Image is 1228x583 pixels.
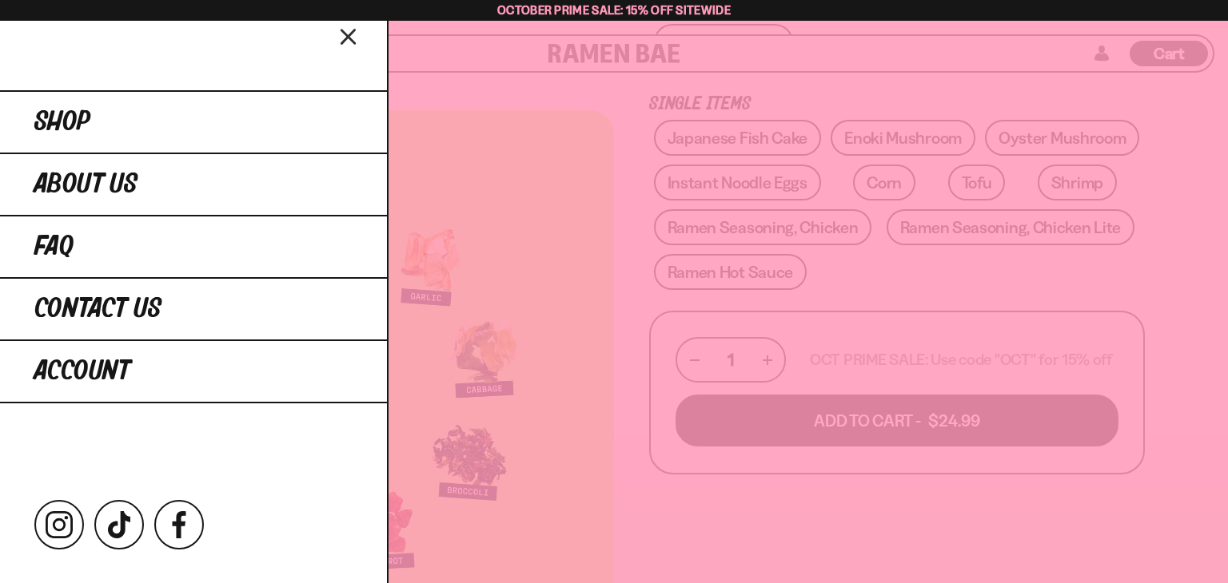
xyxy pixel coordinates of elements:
span: FAQ [34,232,74,261]
span: About Us [34,170,138,199]
button: Close menu [335,22,363,50]
span: Contact Us [34,295,161,323]
span: Shop [34,108,90,137]
span: October Prime Sale: 15% off Sitewide [497,2,731,18]
span: Account [34,357,130,386]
